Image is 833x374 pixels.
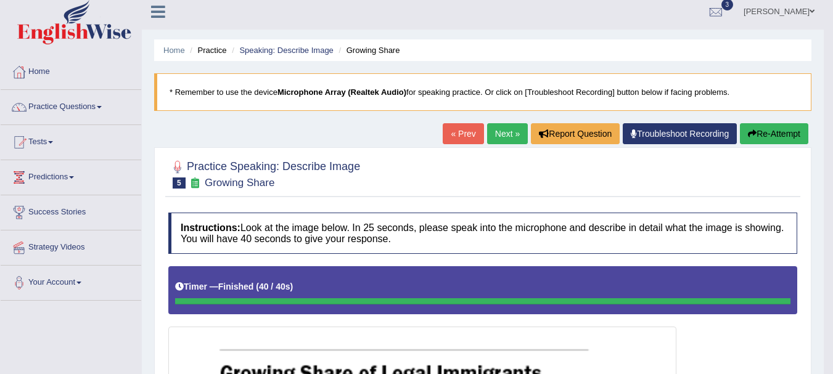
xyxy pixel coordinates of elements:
h5: Timer — [175,282,293,291]
a: Tests [1,125,141,156]
a: Next » [487,123,528,144]
a: Strategy Videos [1,230,141,261]
a: Your Account [1,266,141,296]
a: Home [1,55,141,86]
button: Re-Attempt [740,123,808,144]
a: « Prev [443,123,483,144]
small: Growing Share [205,177,274,189]
b: Finished [218,282,254,291]
a: Predictions [1,160,141,191]
a: Speaking: Describe Image [239,46,333,55]
b: ) [290,282,293,291]
h2: Practice Speaking: Describe Image [168,158,360,189]
span: 5 [173,177,186,189]
li: Growing Share [335,44,400,56]
b: Instructions: [181,222,240,233]
small: Exam occurring question [189,177,202,189]
button: Report Question [531,123,620,144]
a: Troubleshoot Recording [623,123,737,144]
h4: Look at the image below. In 25 seconds, please speak into the microphone and describe in detail w... [168,213,797,254]
li: Practice [187,44,226,56]
blockquote: * Remember to use the device for speaking practice. Or click on [Troubleshoot Recording] button b... [154,73,811,111]
a: Practice Questions [1,90,141,121]
a: Success Stories [1,195,141,226]
b: Microphone Array (Realtek Audio) [277,87,406,97]
b: ( [256,282,259,291]
a: Home [163,46,185,55]
b: 40 / 40s [259,282,290,291]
